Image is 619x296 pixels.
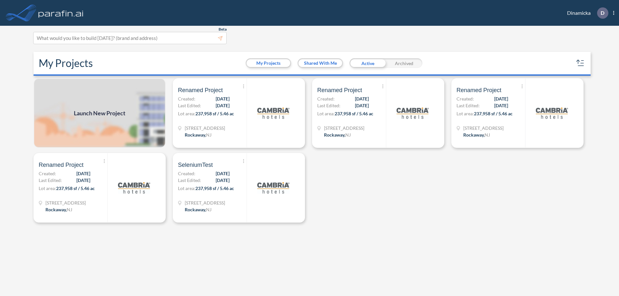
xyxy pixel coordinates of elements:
span: Created: [457,95,474,102]
span: [DATE] [216,102,230,109]
img: add [34,78,166,148]
div: Rockaway, NJ [185,131,211,138]
span: Created: [39,170,56,177]
span: Rockaway , [463,132,485,138]
span: [DATE] [355,102,369,109]
button: Shared With Me [299,59,342,67]
span: Rockaway , [185,207,206,212]
span: Rockaway , [185,132,206,138]
span: Last Edited: [178,102,201,109]
p: D [601,10,604,16]
span: 237,958 sf / 5.46 ac [195,111,234,116]
span: [DATE] [216,177,230,184]
span: 237,958 sf / 5.46 ac [335,111,373,116]
span: 321 Mt Hope Ave [324,125,364,131]
span: Renamed Project [317,86,362,94]
span: [DATE] [494,102,508,109]
span: SeleniumTest [178,161,213,169]
span: [DATE] [216,170,230,177]
span: Lot area: [457,111,474,116]
span: [DATE] [355,95,369,102]
img: logo [257,97,290,129]
span: Beta [219,27,227,32]
span: Created: [178,170,195,177]
span: Launch New Project [74,109,125,118]
span: Lot area: [39,186,56,191]
span: 237,958 sf / 5.46 ac [195,186,234,191]
span: Rockaway , [324,132,345,138]
span: NJ [485,132,490,138]
span: NJ [206,132,211,138]
span: 321 Mt Hope Ave [185,199,225,206]
span: Lot area: [317,111,335,116]
span: Rockaway , [45,207,67,212]
span: [DATE] [76,177,90,184]
img: logo [536,97,568,129]
div: Rockaway, NJ [463,131,490,138]
span: Last Edited: [317,102,340,109]
h2: My Projects [39,57,93,69]
div: Rockaway, NJ [324,131,351,138]
div: Rockaway, NJ [45,206,72,213]
span: [DATE] [76,170,90,177]
img: logo [118,172,150,204]
span: NJ [345,132,351,138]
button: sort [575,58,585,68]
a: Launch New Project [34,78,166,148]
span: 237,958 sf / 5.46 ac [56,186,95,191]
span: Created: [178,95,195,102]
span: 237,958 sf / 5.46 ac [474,111,513,116]
span: [DATE] [494,95,508,102]
span: Renamed Project [178,86,223,94]
span: Renamed Project [457,86,501,94]
span: [DATE] [216,95,230,102]
button: My Projects [247,59,290,67]
div: Rockaway, NJ [185,206,211,213]
span: Last Edited: [457,102,480,109]
span: NJ [206,207,211,212]
img: logo [397,97,429,129]
span: 321 Mt Hope Ave [45,199,86,206]
span: Last Edited: [39,177,62,184]
img: logo [37,6,85,19]
div: Dinamicka [557,7,614,19]
div: Archived [386,58,422,68]
img: logo [257,172,290,204]
div: Active [349,58,386,68]
span: Created: [317,95,335,102]
span: Lot area: [178,186,195,191]
span: Renamed Project [39,161,84,169]
span: NJ [67,207,72,212]
span: Last Edited: [178,177,201,184]
span: 321 Mt Hope Ave [463,125,504,131]
span: 321 Mt Hope Ave [185,125,225,131]
span: Lot area: [178,111,195,116]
